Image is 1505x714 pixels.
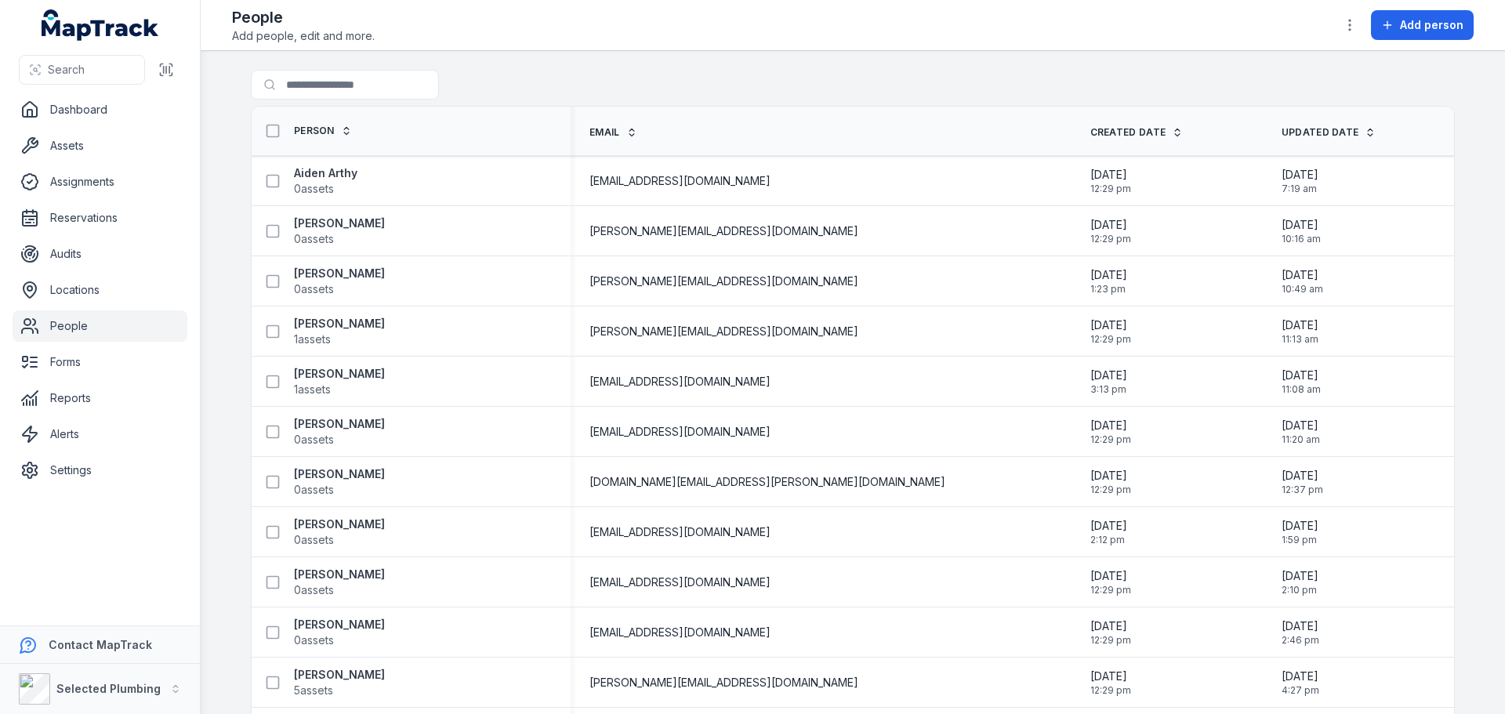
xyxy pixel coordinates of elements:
[1090,333,1131,346] span: 12:29 pm
[589,223,858,239] span: [PERSON_NAME][EMAIL_ADDRESS][DOMAIN_NAME]
[294,432,334,448] span: 0 assets
[1090,283,1127,295] span: 1:23 pm
[294,366,385,382] strong: [PERSON_NAME]
[1090,484,1131,496] span: 12:29 pm
[1090,217,1131,245] time: 1/14/2025, 12:29:42 PM
[294,567,385,582] strong: [PERSON_NAME]
[1090,418,1131,446] time: 1/14/2025, 12:29:42 PM
[589,126,620,139] span: Email
[1282,584,1318,596] span: 2:10 pm
[1282,568,1318,596] time: 7/29/2025, 2:10:34 PM
[1282,669,1319,697] time: 7/29/2025, 4:27:33 PM
[1090,368,1127,396] time: 2/28/2025, 3:13:20 PM
[294,266,385,281] strong: [PERSON_NAME]
[1282,267,1323,283] span: [DATE]
[294,165,357,181] strong: Aiden Arthy
[1282,317,1318,333] span: [DATE]
[589,173,771,189] span: [EMAIL_ADDRESS][DOMAIN_NAME]
[1282,167,1318,183] span: [DATE]
[1282,368,1321,396] time: 8/11/2025, 11:08:49 AM
[1282,684,1319,697] span: 4:27 pm
[1282,217,1321,233] span: [DATE]
[1282,518,1318,546] time: 7/29/2025, 1:59:39 PM
[1282,618,1319,647] time: 7/29/2025, 2:46:54 PM
[1282,468,1323,496] time: 7/29/2025, 12:37:47 PM
[1090,267,1127,283] span: [DATE]
[294,181,334,197] span: 0 assets
[1282,383,1321,396] span: 11:08 am
[294,466,385,482] strong: [PERSON_NAME]
[1282,283,1323,295] span: 10:49 am
[294,667,385,698] a: [PERSON_NAME]5assets
[1282,267,1323,295] time: 8/11/2025, 10:49:33 AM
[13,310,187,342] a: People
[1282,126,1376,139] a: Updated Date
[1282,167,1318,195] time: 7/29/2025, 7:19:23 AM
[294,617,385,632] strong: [PERSON_NAME]
[49,638,152,651] strong: Contact MapTrack
[1090,669,1131,684] span: [DATE]
[589,126,637,139] a: Email
[294,125,352,137] a: Person
[1282,233,1321,245] span: 10:16 am
[294,416,385,448] a: [PERSON_NAME]0assets
[589,574,771,590] span: [EMAIL_ADDRESS][DOMAIN_NAME]
[1090,634,1131,647] span: 12:29 pm
[13,419,187,450] a: Alerts
[1282,126,1359,139] span: Updated Date
[1090,584,1131,596] span: 12:29 pm
[1090,167,1131,195] time: 1/14/2025, 12:29:42 PM
[589,274,858,289] span: [PERSON_NAME][EMAIL_ADDRESS][DOMAIN_NAME]
[1282,217,1321,245] time: 8/11/2025, 10:16:07 AM
[294,683,333,698] span: 5 assets
[1282,468,1323,484] span: [DATE]
[294,567,385,598] a: [PERSON_NAME]0assets
[1282,484,1323,496] span: 12:37 pm
[1090,183,1131,195] span: 12:29 pm
[1090,368,1127,383] span: [DATE]
[589,424,771,440] span: [EMAIL_ADDRESS][DOMAIN_NAME]
[1090,418,1131,433] span: [DATE]
[1090,468,1131,484] span: [DATE]
[13,274,187,306] a: Locations
[1090,518,1127,534] span: [DATE]
[294,316,385,332] strong: [PERSON_NAME]
[1090,233,1131,245] span: 12:29 pm
[13,202,187,234] a: Reservations
[294,667,385,683] strong: [PERSON_NAME]
[294,466,385,498] a: [PERSON_NAME]0assets
[589,675,858,690] span: [PERSON_NAME][EMAIL_ADDRESS][DOMAIN_NAME]
[13,94,187,125] a: Dashboard
[1282,433,1320,446] span: 11:20 am
[294,632,334,648] span: 0 assets
[589,625,771,640] span: [EMAIL_ADDRESS][DOMAIN_NAME]
[13,455,187,486] a: Settings
[294,216,385,231] strong: [PERSON_NAME]
[1282,634,1319,647] span: 2:46 pm
[1090,568,1131,584] span: [DATE]
[294,366,385,397] a: [PERSON_NAME]1assets
[1090,317,1131,346] time: 1/14/2025, 12:29:42 PM
[294,516,385,532] strong: [PERSON_NAME]
[294,382,331,397] span: 1 assets
[1090,317,1131,333] span: [DATE]
[42,9,159,41] a: MapTrack
[1090,669,1131,697] time: 1/14/2025, 12:29:42 PM
[1282,518,1318,534] span: [DATE]
[1090,534,1127,546] span: 2:12 pm
[294,582,334,598] span: 0 assets
[294,231,334,247] span: 0 assets
[1090,618,1131,647] time: 1/14/2025, 12:29:42 PM
[1282,333,1318,346] span: 11:13 am
[294,516,385,548] a: [PERSON_NAME]0assets
[589,524,771,540] span: [EMAIL_ADDRESS][DOMAIN_NAME]
[1090,167,1131,183] span: [DATE]
[1090,383,1127,396] span: 3:13 pm
[1282,183,1318,195] span: 7:19 am
[13,346,187,378] a: Forms
[1282,669,1319,684] span: [DATE]
[589,474,945,490] span: [DOMAIN_NAME][EMAIL_ADDRESS][PERSON_NAME][DOMAIN_NAME]
[1090,468,1131,496] time: 1/14/2025, 12:29:42 PM
[1090,684,1131,697] span: 12:29 pm
[294,281,334,297] span: 0 assets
